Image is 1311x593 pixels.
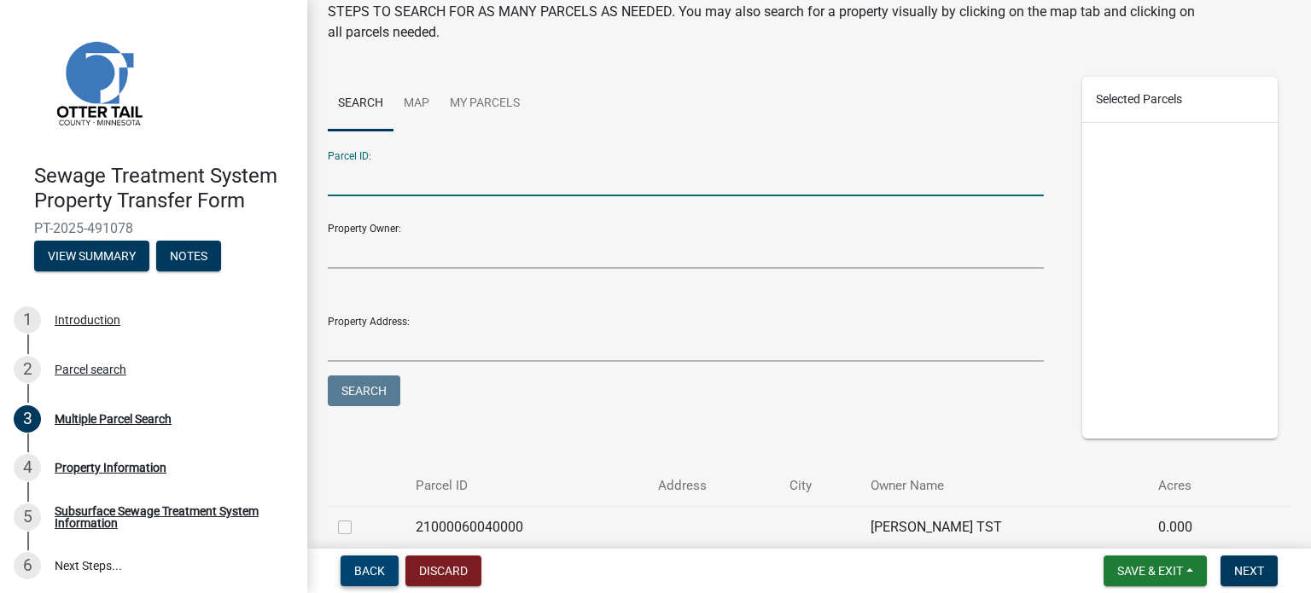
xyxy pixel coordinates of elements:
th: Address [648,466,779,506]
th: City [779,466,860,506]
div: 1 [14,306,41,334]
wm-modal-confirm: Notes [156,250,221,264]
wm-modal-confirm: Summary [34,250,149,264]
button: View Summary [34,241,149,271]
a: My Parcels [440,77,530,131]
div: 6 [14,552,41,579]
td: [PERSON_NAME] TST [860,506,1148,548]
img: Otter Tail County, Minnesota [34,18,162,146]
div: 2 [14,356,41,383]
td: 0.000 [1148,506,1251,548]
div: Property Information [55,462,166,474]
div: Parcel search [55,363,126,375]
span: Next [1234,564,1264,578]
td: 21000060040000 [405,506,648,548]
div: Multiple Parcel Search [55,413,172,425]
button: Save & Exit [1104,555,1207,586]
div: Subsurface Sewage Treatment System Information [55,505,280,529]
div: 3 [14,405,41,433]
a: Map [393,77,440,131]
div: 5 [14,503,41,531]
div: Introduction [55,314,120,326]
div: 4 [14,454,41,481]
span: Back [354,564,385,578]
th: Acres [1148,466,1251,506]
a: Search [328,77,393,131]
span: Save & Exit [1117,564,1183,578]
button: Search [328,375,400,406]
th: Parcel ID [405,466,648,506]
button: Next [1221,555,1278,586]
button: Back [341,555,399,586]
th: Owner Name [860,466,1148,506]
h4: Sewage Treatment System Property Transfer Form [34,164,294,213]
span: PT-2025-491078 [34,220,273,236]
div: Selected Parcels [1082,77,1279,123]
button: Notes [156,241,221,271]
button: Discard [405,555,481,586]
